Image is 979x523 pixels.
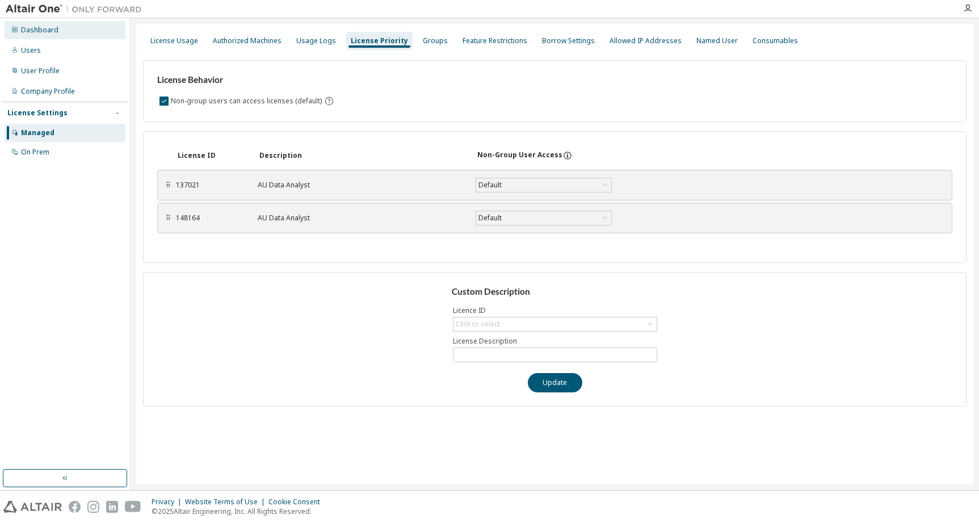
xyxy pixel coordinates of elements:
[351,36,408,45] div: License Priority
[453,306,657,315] label: Licence ID
[150,36,198,45] div: License Usage
[157,74,333,86] h3: License Behavior
[423,36,448,45] div: Groups
[259,151,464,160] div: Description
[453,337,657,346] label: License Description
[542,36,595,45] div: Borrow Settings
[463,36,527,45] div: Feature Restrictions
[477,212,503,224] div: Default
[528,373,582,392] button: Update
[152,497,185,507] div: Privacy
[178,151,246,160] div: License ID
[753,36,798,45] div: Consumables
[21,66,60,76] div: User Profile
[87,501,99,513] img: instagram.svg
[696,36,738,45] div: Named User
[258,181,462,190] div: AU Data Analyst
[21,46,41,55] div: Users
[106,501,118,513] img: linkedin.svg
[152,507,327,516] p: © 2025 Altair Engineering, Inc. All Rights Reserved.
[21,26,58,35] div: Dashboard
[268,497,327,507] div: Cookie Consent
[21,128,54,137] div: Managed
[176,181,244,190] div: 137021
[477,179,503,191] div: Default
[6,3,148,15] img: Altair One
[452,286,658,298] h3: Custom Description
[296,36,336,45] div: Usage Logs
[185,497,268,507] div: Website Terms of Use
[476,178,611,192] div: Default
[7,108,68,118] div: License Settings
[258,214,462,223] div: AU Data Analyst
[213,36,281,45] div: Authorized Machines
[171,94,324,108] label: Non-group users can access licenses (default)
[476,211,611,225] div: Default
[453,317,657,331] div: Click to select
[69,501,81,513] img: facebook.svg
[456,320,500,329] div: Click to select
[165,214,171,223] div: ⠿
[21,148,49,157] div: On Prem
[21,87,75,96] div: Company Profile
[165,181,171,190] div: ⠿
[125,501,141,513] img: youtube.svg
[477,150,562,161] div: Non-Group User Access
[610,36,682,45] div: Allowed IP Addresses
[176,214,244,223] div: 148164
[324,96,334,106] svg: By default any user not assigned to any group can access any license. Turn this setting off to di...
[3,501,62,513] img: altair_logo.svg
